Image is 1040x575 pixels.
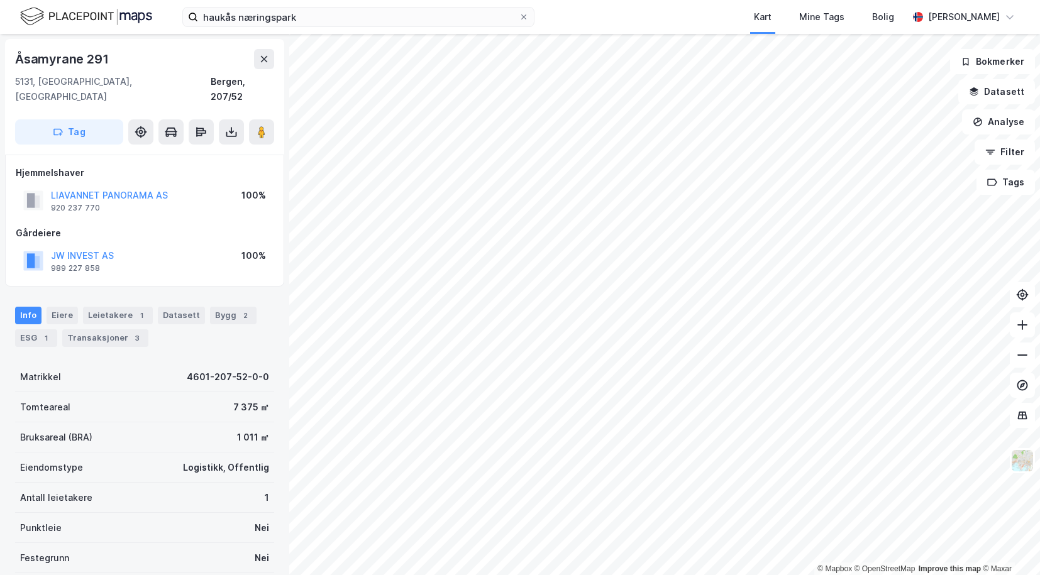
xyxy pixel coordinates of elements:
[15,307,41,324] div: Info
[928,9,1000,25] div: [PERSON_NAME]
[233,400,269,415] div: 7 375 ㎡
[872,9,894,25] div: Bolig
[16,226,274,241] div: Gårdeiere
[950,49,1035,74] button: Bokmerker
[16,165,274,180] div: Hjemmelshaver
[237,430,269,445] div: 1 011 ㎡
[255,550,269,566] div: Nei
[158,307,205,324] div: Datasett
[40,332,52,344] div: 1
[20,370,61,385] div: Matrikkel
[15,74,211,104] div: 5131, [GEOGRAPHIC_DATA], [GEOGRAPHIC_DATA]
[183,460,269,475] div: Logistikk, Offentlig
[976,170,1035,195] button: Tags
[20,460,83,475] div: Eiendomstype
[15,329,57,347] div: ESG
[919,564,981,573] a: Improve this map
[20,430,92,445] div: Bruksareal (BRA)
[799,9,844,25] div: Mine Tags
[20,550,69,566] div: Festegrunn
[975,140,1035,165] button: Filter
[1010,449,1034,473] img: Z
[817,564,852,573] a: Mapbox
[977,515,1040,575] iframe: Chat Widget
[265,490,269,505] div: 1
[239,309,252,322] div: 2
[62,329,148,347] div: Transaksjoner
[51,263,100,273] div: 989 227 858
[210,307,257,324] div: Bygg
[198,8,519,26] input: Søk på adresse, matrikkel, gårdeiere, leietakere eller personer
[83,307,153,324] div: Leietakere
[187,370,269,385] div: 4601-207-52-0-0
[20,520,62,535] div: Punktleie
[962,109,1035,134] button: Analyse
[51,203,100,213] div: 920 237 770
[958,79,1035,104] button: Datasett
[754,9,772,25] div: Kart
[20,6,152,28] img: logo.f888ab2527a4732fd821a326f86c7f29.svg
[20,490,92,505] div: Antall leietakere
[855,564,916,573] a: OpenStreetMap
[135,309,148,322] div: 1
[255,520,269,535] div: Nei
[241,188,266,203] div: 100%
[131,332,143,344] div: 3
[15,119,123,145] button: Tag
[20,400,70,415] div: Tomteareal
[241,248,266,263] div: 100%
[211,74,274,104] div: Bergen, 207/52
[15,49,111,69] div: Åsamyrane 291
[47,307,78,324] div: Eiere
